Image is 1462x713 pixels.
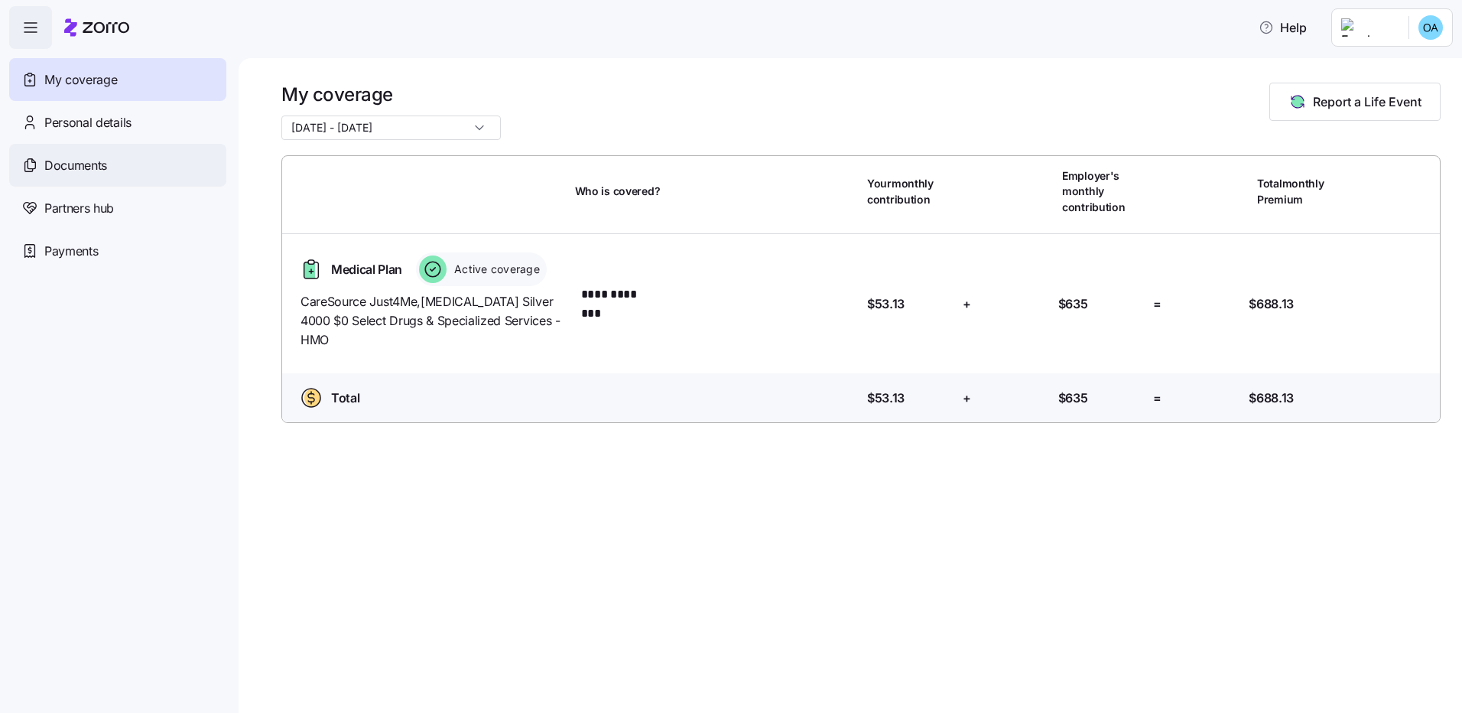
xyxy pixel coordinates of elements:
span: = [1153,295,1161,314]
span: Documents [44,156,107,175]
span: Your monthly contribution [867,176,953,207]
span: Payments [44,242,98,261]
span: $635 [1058,389,1088,408]
span: Total [331,389,359,408]
span: My coverage [44,70,117,90]
span: + [963,295,971,314]
span: Total monthly Premium [1257,176,1343,207]
a: Partners hub [9,187,226,230]
span: Partners hub [44,199,114,218]
span: Who is covered? [575,184,661,199]
span: Active coverage [450,262,540,277]
span: = [1153,389,1161,408]
a: My coverage [9,58,226,101]
span: Personal details [44,113,132,132]
a: Documents [9,144,226,187]
span: $688.13 [1249,389,1294,408]
span: CareSource Just4Me , [MEDICAL_DATA] Silver 4000 $0 Select Drugs & Specialized Services - HMO [301,292,563,349]
span: $53.13 [867,389,905,408]
span: $688.13 [1249,295,1294,314]
span: $635 [1058,295,1088,314]
span: + [963,389,971,408]
span: Medical Plan [331,260,402,279]
a: Personal details [9,101,226,144]
img: Employer logo [1341,18,1396,37]
button: Help [1246,12,1319,43]
span: $53.13 [867,295,905,314]
h1: My coverage [281,83,501,106]
a: Payments [9,230,226,272]
span: Report a Life Event [1313,93,1421,111]
img: 607ca261bbc1bcc26eb7072ca147877d [1418,15,1443,40]
span: Help [1259,18,1307,37]
button: Report a Life Event [1269,83,1441,121]
span: Employer's monthly contribution [1062,168,1148,215]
